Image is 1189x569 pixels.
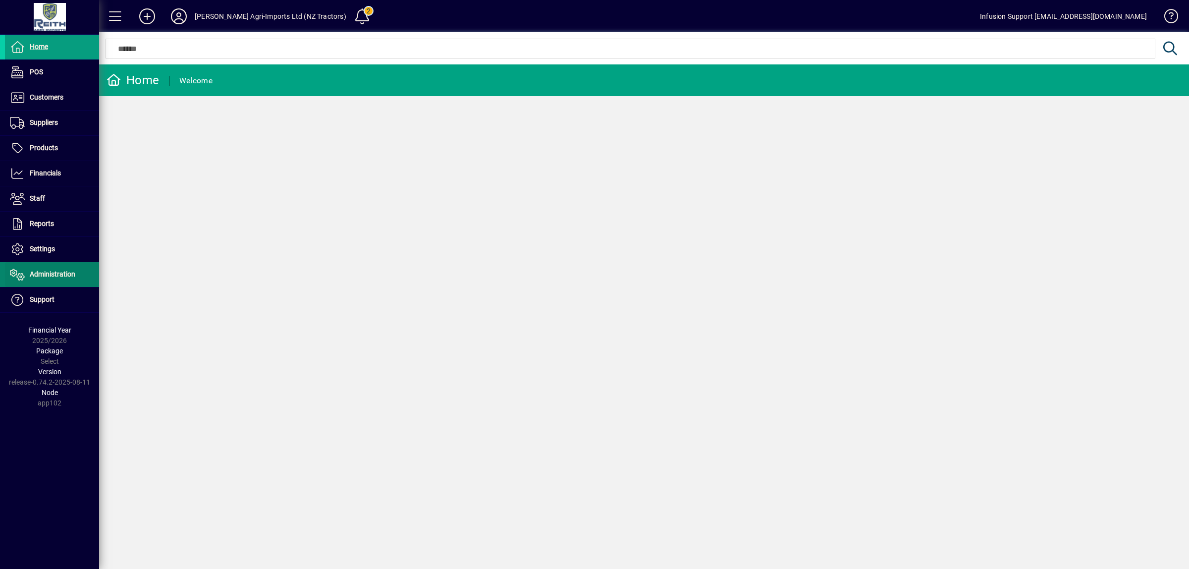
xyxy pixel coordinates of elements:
[131,7,163,25] button: Add
[30,144,58,152] span: Products
[30,43,48,51] span: Home
[36,347,63,355] span: Package
[5,186,99,211] a: Staff
[5,136,99,161] a: Products
[179,73,213,89] div: Welcome
[30,93,63,101] span: Customers
[980,8,1147,24] div: Infusion Support [EMAIL_ADDRESS][DOMAIN_NAME]
[30,169,61,177] span: Financials
[30,194,45,202] span: Staff
[30,68,43,76] span: POS
[195,8,346,24] div: [PERSON_NAME] Agri-Imports Ltd (NZ Tractors)
[5,212,99,236] a: Reports
[30,220,54,228] span: Reports
[38,368,61,376] span: Version
[163,7,195,25] button: Profile
[30,245,55,253] span: Settings
[5,85,99,110] a: Customers
[42,389,58,397] span: Node
[28,326,71,334] span: Financial Year
[30,270,75,278] span: Administration
[5,287,99,312] a: Support
[1157,2,1177,34] a: Knowledge Base
[30,118,58,126] span: Suppliers
[107,72,159,88] div: Home
[5,262,99,287] a: Administration
[30,295,54,303] span: Support
[5,111,99,135] a: Suppliers
[5,161,99,186] a: Financials
[5,237,99,262] a: Settings
[5,60,99,85] a: POS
